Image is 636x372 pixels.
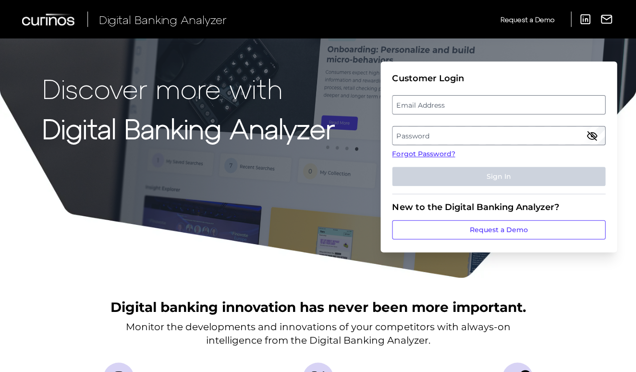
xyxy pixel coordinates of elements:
[392,167,605,186] button: Sign In
[392,96,604,113] label: Email Address
[42,112,335,144] strong: Digital Banking Analyzer
[392,220,605,239] a: Request a Demo
[500,12,554,27] a: Request a Demo
[392,149,605,159] a: Forgot Password?
[99,12,227,26] span: Digital Banking Analyzer
[126,320,510,347] p: Monitor the developments and innovations of your competitors with always-on intelligence from the...
[42,73,335,103] p: Discover more with
[110,298,526,316] h2: Digital banking innovation has never been more important.
[500,15,554,24] span: Request a Demo
[392,127,604,144] label: Password
[392,73,605,84] div: Customer Login
[392,202,605,212] div: New to the Digital Banking Analyzer?
[22,13,76,25] img: Curinos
